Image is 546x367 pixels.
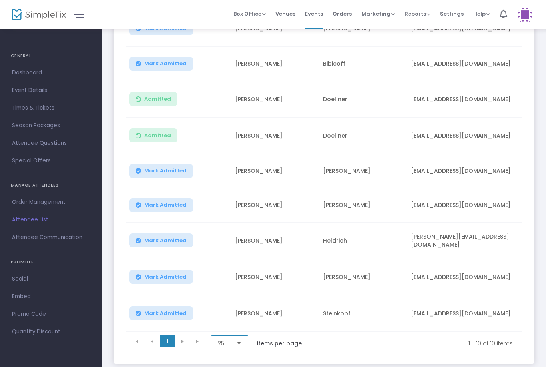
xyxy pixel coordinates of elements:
span: Social [12,274,90,284]
span: Promo Code [12,309,90,319]
td: [EMAIL_ADDRESS][DOMAIN_NAME] [406,154,526,188]
td: [PERSON_NAME] [318,259,406,295]
button: Select [233,336,245,351]
span: Attendee List [12,215,90,225]
h4: PROMOTE [11,254,91,270]
td: [PERSON_NAME] [230,81,318,118]
button: Mark Admitted [129,270,193,284]
td: [PERSON_NAME] [230,47,318,81]
td: [PERSON_NAME] [230,188,318,223]
span: Embed [12,291,90,302]
span: Admitted [144,132,171,139]
span: Mark Admitted [144,60,187,67]
span: Box Office [233,10,266,18]
td: [PERSON_NAME] [230,259,318,295]
button: Mark Admitted [129,57,193,71]
button: Admitted [129,92,177,106]
span: Mark Admitted [144,202,187,208]
td: [EMAIL_ADDRESS][DOMAIN_NAME] [406,118,526,154]
td: [PERSON_NAME] [230,154,318,188]
td: [PERSON_NAME] [230,295,318,332]
span: Admitted [144,96,171,102]
td: [PERSON_NAME] [230,118,318,154]
span: Orders [333,4,352,24]
td: [PERSON_NAME][EMAIL_ADDRESS][DOMAIN_NAME] [406,223,526,259]
span: Reports [405,10,430,18]
span: Help [473,10,490,18]
td: [PERSON_NAME] [230,223,318,259]
td: Doellner [318,81,406,118]
span: Mark Admitted [144,310,187,317]
span: Mark Admitted [144,25,187,32]
span: Season Packages [12,120,90,131]
span: Special Offers [12,156,90,166]
button: Mark Admitted [129,198,193,212]
span: Marketing [361,10,395,18]
span: Mark Admitted [144,237,187,244]
span: Dashboard [12,68,90,78]
span: Quantity Discount [12,327,90,337]
span: Attendee Communication [12,232,90,243]
td: Bibicoff [318,47,406,81]
td: [EMAIL_ADDRESS][DOMAIN_NAME] [406,188,526,223]
button: Mark Admitted [129,306,193,320]
td: [EMAIL_ADDRESS][DOMAIN_NAME] [406,47,526,81]
span: Events [305,4,323,24]
h4: MANAGE ATTENDEES [11,178,91,193]
td: Doellner [318,118,406,154]
span: 25 [218,339,230,347]
h4: GENERAL [11,48,91,64]
td: [EMAIL_ADDRESS][DOMAIN_NAME] [406,81,526,118]
td: [EMAIL_ADDRESS][DOMAIN_NAME] [406,295,526,332]
span: Event Details [12,85,90,96]
span: Attendee Questions [12,138,90,148]
label: items per page [257,339,302,347]
button: Mark Admitted [129,233,193,247]
span: Mark Admitted [144,274,187,280]
kendo-pager-info: 1 - 10 of 10 items [319,335,513,351]
span: Venues [275,4,295,24]
button: Mark Admitted [129,164,193,178]
span: Order Management [12,197,90,207]
span: Mark Admitted [144,168,187,174]
td: [EMAIL_ADDRESS][DOMAIN_NAME] [406,259,526,295]
span: Settings [440,4,464,24]
span: Page 1 [160,335,175,347]
span: Times & Tickets [12,103,90,113]
td: [PERSON_NAME] [318,154,406,188]
td: Heldrich [318,223,406,259]
button: Admitted [129,128,177,142]
td: Steinkopf [318,295,406,332]
td: [PERSON_NAME] [318,188,406,223]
